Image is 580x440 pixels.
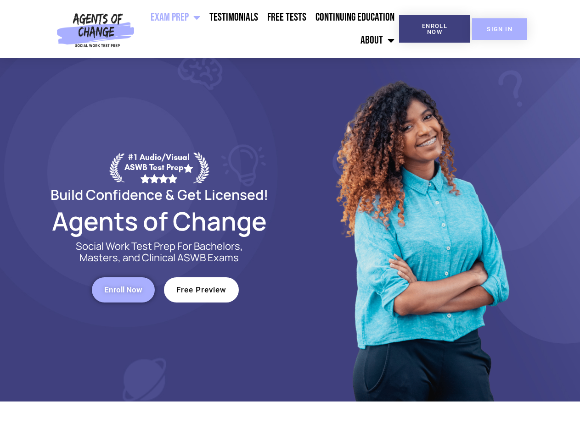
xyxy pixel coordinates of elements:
[146,6,205,29] a: Exam Prep
[414,23,456,35] span: Enroll Now
[65,241,253,264] p: Social Work Test Prep For Bachelors, Masters, and Clinical ASWB Exams
[28,188,290,201] h2: Build Confidence & Get Licensed!
[124,152,193,183] div: #1 Audio/Visual ASWB Test Prep
[92,277,155,302] a: Enroll Now
[138,6,399,52] nav: Menu
[356,29,399,52] a: About
[329,58,513,401] img: Website Image 1 (1)
[164,277,239,302] a: Free Preview
[104,286,142,294] span: Enroll Now
[472,18,527,40] a: SIGN IN
[205,6,263,29] a: Testimonials
[487,26,512,32] span: SIGN IN
[311,6,399,29] a: Continuing Education
[28,210,290,231] h2: Agents of Change
[399,15,470,43] a: Enroll Now
[263,6,311,29] a: Free Tests
[176,286,226,294] span: Free Preview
